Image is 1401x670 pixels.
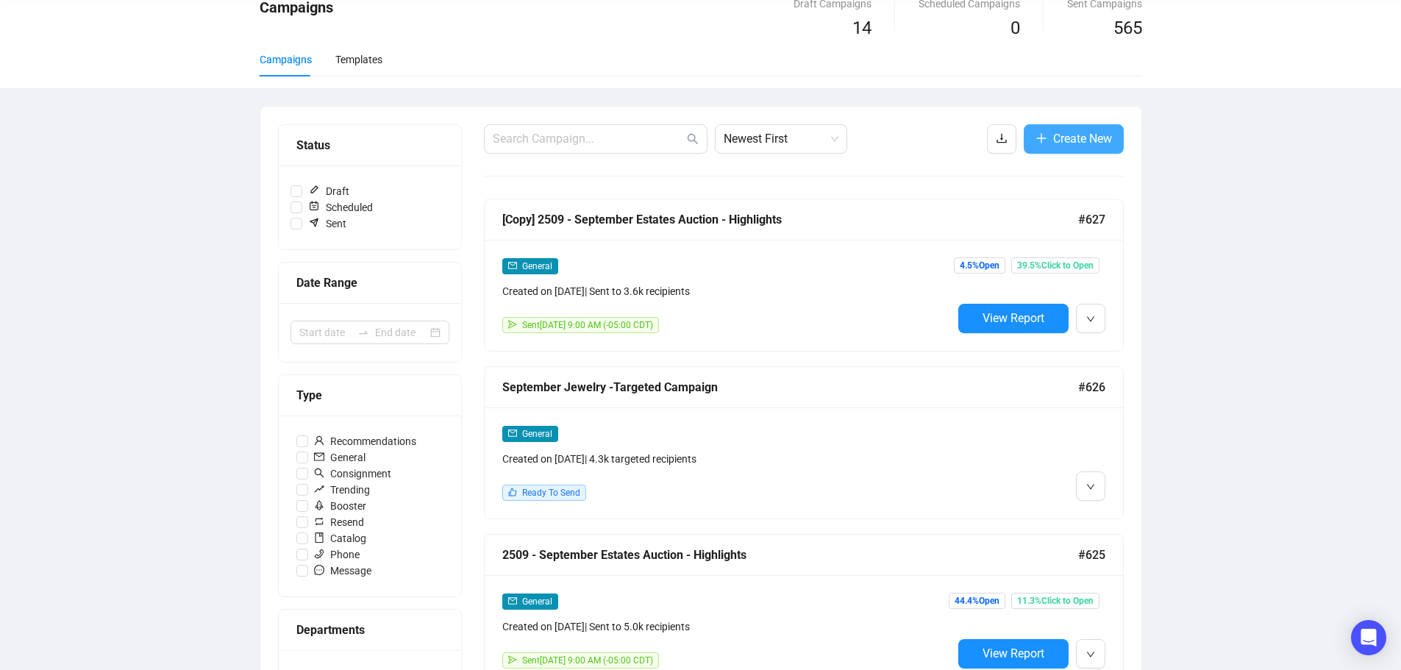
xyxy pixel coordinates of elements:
span: send [508,655,517,664]
span: #626 [1078,378,1105,396]
span: Booster [308,498,372,514]
input: Search Campaign... [493,130,684,148]
div: Departments [296,621,443,639]
span: mail [508,261,517,270]
div: Campaigns [260,51,312,68]
span: General [522,261,552,271]
span: #625 [1078,546,1105,564]
span: search [687,133,699,145]
span: 44.4% Open [949,593,1005,609]
span: user [314,435,324,446]
div: Templates [335,51,382,68]
button: View Report [958,639,1069,669]
span: View Report [983,311,1044,325]
span: down [1086,315,1095,324]
input: Start date [299,324,352,341]
span: download [996,132,1008,144]
span: phone [314,549,324,559]
span: mail [314,452,324,462]
span: Create New [1053,129,1112,148]
span: Catalog [308,530,372,546]
span: 11.3% Click to Open [1011,593,1099,609]
span: rocket [314,500,324,510]
span: Sent [302,215,352,232]
span: Recommendations [308,433,422,449]
a: September Jewelry -Targeted Campaign#626mailGeneralCreated on [DATE]| 4.3k targeted recipientslik... [484,366,1124,519]
span: rise [314,484,324,494]
div: Date Range [296,274,443,292]
span: 14 [852,18,871,38]
span: View Report [983,646,1044,660]
span: send [508,320,517,329]
span: 39.5% Click to Open [1011,257,1099,274]
div: September Jewelry -Targeted Campaign [502,378,1078,396]
span: #627 [1078,210,1105,229]
span: Sent [DATE] 9:00 AM (-05:00 CDT) [522,655,653,666]
span: General [308,449,371,466]
span: Ready To Send [522,488,580,498]
div: Created on [DATE] | 4.3k targeted recipients [502,451,952,467]
span: Scheduled [302,199,379,215]
div: [Copy] 2509 - September Estates Auction - Highlights [502,210,1078,229]
div: Created on [DATE] | Sent to 3.6k recipients [502,283,952,299]
span: 4.5% Open [954,257,1005,274]
span: 565 [1113,18,1142,38]
span: down [1086,650,1095,659]
span: to [357,327,369,338]
div: Type [296,386,443,405]
span: down [1086,482,1095,491]
span: like [508,488,517,496]
span: mail [508,429,517,438]
span: 0 [1010,18,1020,38]
span: book [314,532,324,543]
span: Draft [302,183,355,199]
span: search [314,468,324,478]
span: swap-right [357,327,369,338]
span: plus [1035,132,1047,144]
span: General [522,596,552,607]
span: retweet [314,516,324,527]
span: Consignment [308,466,397,482]
span: Phone [308,546,366,563]
span: message [314,565,324,575]
input: End date [375,324,427,341]
button: View Report [958,304,1069,333]
div: 2509 - September Estates Auction - Highlights [502,546,1078,564]
div: Status [296,136,443,154]
span: Newest First [724,125,838,153]
a: [Copy] 2509 - September Estates Auction - Highlights#627mailGeneralCreated on [DATE]| Sent to 3.6... [484,199,1124,352]
span: General [522,429,552,439]
span: Resend [308,514,370,530]
span: Trending [308,482,376,498]
span: Sent [DATE] 9:00 AM (-05:00 CDT) [522,320,653,330]
span: Message [308,563,377,579]
span: mail [508,596,517,605]
div: Open Intercom Messenger [1351,620,1386,655]
button: Create New [1024,124,1124,154]
div: Created on [DATE] | Sent to 5.0k recipients [502,619,952,635]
